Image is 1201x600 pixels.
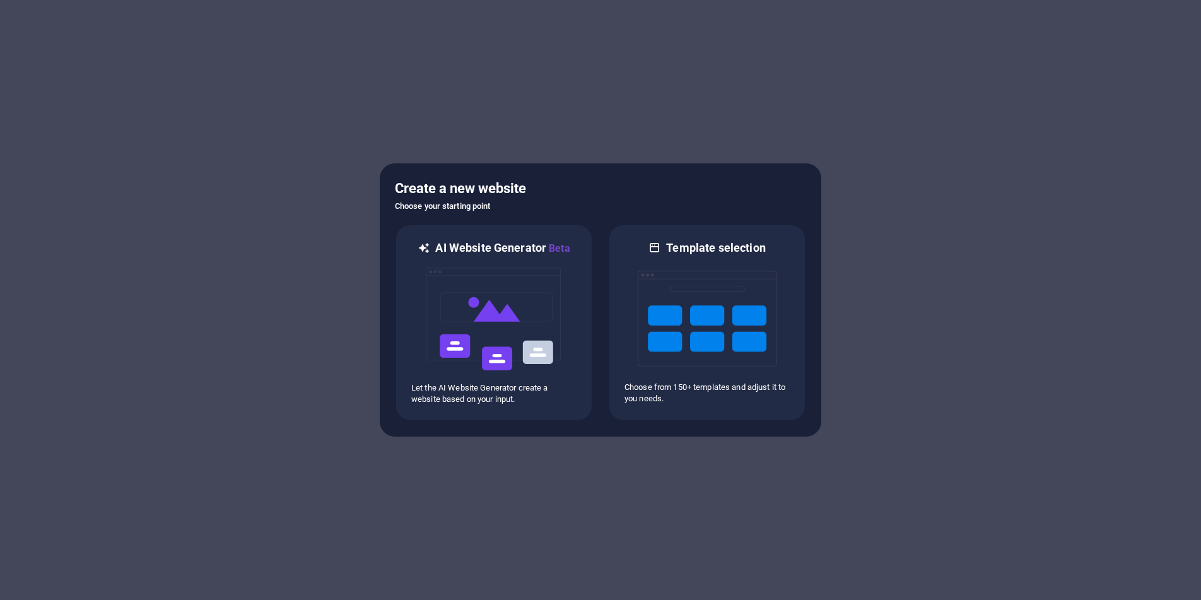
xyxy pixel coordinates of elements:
[624,382,790,404] p: Choose from 150+ templates and adjust it to you needs.
[395,199,806,214] h6: Choose your starting point
[546,242,570,254] span: Beta
[425,256,563,382] img: ai
[435,240,570,256] h6: AI Website Generator
[411,382,577,405] p: Let the AI Website Generator create a website based on your input.
[608,224,806,421] div: Template selectionChoose from 150+ templates and adjust it to you needs.
[395,179,806,199] h5: Create a new website
[395,224,593,421] div: AI Website GeneratorBetaaiLet the AI Website Generator create a website based on your input.
[666,240,765,256] h6: Template selection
